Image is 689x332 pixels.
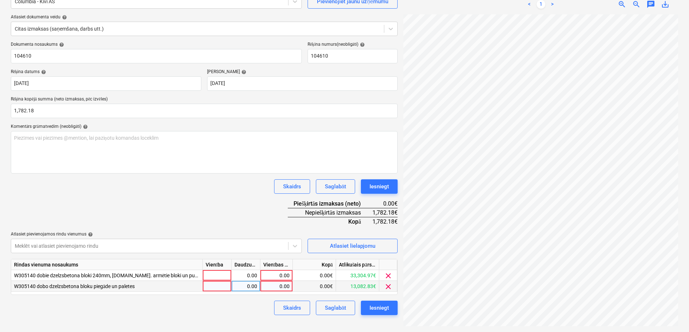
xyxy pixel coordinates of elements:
[372,217,398,226] div: 1,782.18€
[207,69,398,75] div: [PERSON_NAME]
[274,179,310,194] button: Skaidrs
[232,259,260,270] div: Daudzums
[653,297,689,332] iframe: Chat Widget
[361,179,398,194] button: Iesniegt
[61,15,67,20] span: help
[234,270,257,281] div: 0.00
[316,179,355,194] button: Saglabāt
[58,42,64,47] span: help
[288,217,372,226] div: Kopā
[11,76,201,91] input: Rēķina datums nav norādīts
[14,273,208,278] span: W305140 dobie dzelzsbetona bloki 240mm, t.sk. armētie bloki un pusbloki
[384,272,393,280] span: clear
[358,42,365,47] span: help
[361,301,398,315] button: Iesniegt
[263,281,290,292] div: 0.00
[293,270,336,281] div: 0.00€
[316,301,355,315] button: Saglabāt
[40,69,46,75] span: help
[308,42,398,48] div: Rēķina numurs (neobligāti)
[288,208,372,217] div: Nepiešķirtās izmaksas
[11,49,302,63] input: Dokumenta nosaukums
[11,42,302,48] div: Dokumenta nosaukums
[274,301,310,315] button: Skaidrs
[372,199,398,208] div: 0.00€
[293,281,336,292] div: 0.00€
[11,69,201,75] div: Rēķina datums
[308,49,398,63] input: Rēķina numurs
[11,259,203,270] div: Rindas vienuma nosaukums
[207,76,398,91] input: Izpildes datums nav norādīts
[11,124,398,130] div: Komentārs grāmatvedim (neobligāti)
[203,259,232,270] div: Vienība
[336,281,379,292] div: 13,082.83€
[372,208,398,217] div: 1,782.18€
[283,182,301,191] div: Skaidrs
[263,270,290,281] div: 0.00
[240,69,246,75] span: help
[11,232,302,237] div: Atlasiet pievienojamos rindu vienumus
[11,97,398,104] p: Rēķina kopējā summa (neto izmaksas, pēc izvēles)
[370,182,389,191] div: Iesniegt
[260,259,293,270] div: Vienības cena
[288,199,372,208] div: Piešķirtās izmaksas (neto)
[81,124,88,129] span: help
[86,232,93,237] span: help
[293,259,336,270] div: Kopā
[336,259,379,270] div: Atlikušais pārskatītais budžets
[308,239,398,253] button: Atlasiet lielapjomu
[14,283,135,289] span: W305140 dobo dzelzsbetona bloku piegāde un paletes
[384,282,393,291] span: clear
[325,182,346,191] div: Saglabāt
[283,303,301,313] div: Skaidrs
[330,241,375,251] div: Atlasiet lielapjomu
[11,14,398,20] div: Atlasiet dokumenta veidu
[325,303,346,313] div: Saglabāt
[234,281,257,292] div: 0.00
[11,104,398,118] input: Rēķina kopējā summa (neto izmaksas, pēc izvēles)
[370,303,389,313] div: Iesniegt
[336,270,379,281] div: 33,304.97€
